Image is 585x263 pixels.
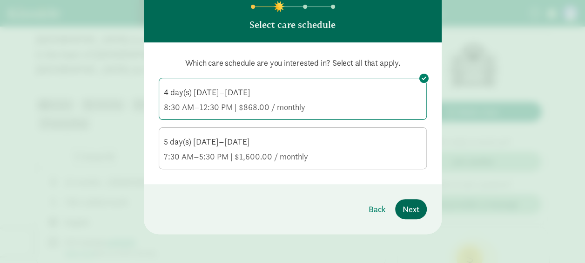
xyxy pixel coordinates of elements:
[395,199,427,219] button: Next
[369,203,386,215] span: Back
[403,203,419,215] span: Next
[361,199,393,219] button: Back
[164,136,422,147] div: 5 day(s) [DATE]–[DATE]
[159,57,427,69] p: Which care schedule are you interested in? Select all that apply.
[164,151,422,162] div: 7:30 AM–5:30 PM | $1,600.00 / monthly
[164,102,422,113] div: 8:30 AM–12:30 PM | $868.00 / monthly
[249,18,336,31] p: Select care schedule
[164,87,422,98] div: 4 day(s) [DATE]–[DATE]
